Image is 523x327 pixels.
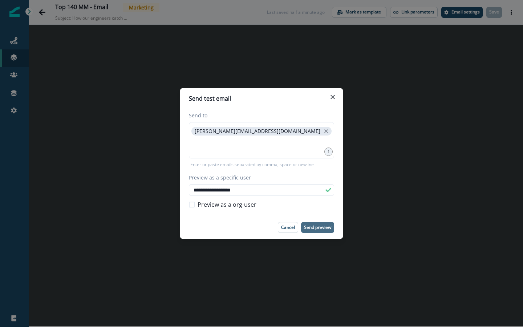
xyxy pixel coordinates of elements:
[327,91,338,103] button: Close
[281,225,295,230] p: Cancel
[189,161,315,168] p: Enter or paste emails separated by comma, space or newline
[189,174,330,181] label: Preview as a specific user
[324,148,333,156] div: 1
[278,222,298,233] button: Cancel
[195,128,320,134] p: [PERSON_NAME][EMAIL_ADDRESS][DOMAIN_NAME]
[304,225,331,230] p: Send preview
[323,128,330,135] button: close
[198,200,256,209] span: Preview as a org-user
[301,222,334,233] button: Send preview
[189,112,330,119] label: Send to
[189,94,231,103] p: Send test email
